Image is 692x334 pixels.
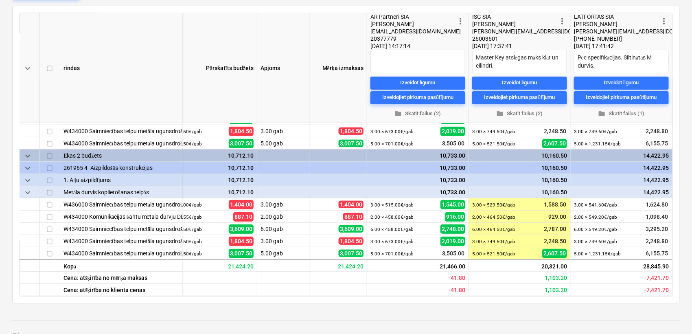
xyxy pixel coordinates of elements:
div: 28,845.90 [571,259,672,272]
small: 2.00 × 458.00€ / gab [370,214,414,220]
span: 887.10 [233,212,254,221]
div: [DATE] 17:37:41 [472,42,567,50]
div: [DATE] 14:17:14 [370,42,465,50]
small: 3.00 × 749.50€ / gab [472,129,515,134]
div: W434000 Komunikācijas šahtu metāla durvju DP-10 ar izmēriem 620*2100mm izgatavošana un montāža at... [64,211,179,222]
span: 1,624.80 [645,200,669,209]
span: 916.00 [445,212,465,221]
div: 10,712.10 [159,149,254,162]
div: 26003601 [472,35,557,42]
div: 14,422.95 [574,186,669,198]
span: 1,545.00 [440,200,465,209]
span: 2,607.50 [542,139,567,148]
div: Cena: atšķirība no mērķa maksas [60,272,182,284]
div: W434000 Saimniecības telpu metāla ugunsdrošu EI30 durvju DP-17* ar izmēriem 990*2100mm izgatavoša... [64,137,179,149]
textarea: Master Key atslēgas māks klāt un cilindri. [472,50,567,73]
div: W434000 Saimniecības telpu metāla ugunsdrošu EI30 durvju DP-15* ar izmēriem 1060*2100mm izgatavoš... [64,235,179,247]
small: 2.00 × 464.50€ / gab [472,214,515,220]
div: Izveidot līgumu [502,78,537,88]
div: Izveidojiet pirkuma pasūtījumu [484,93,555,102]
span: 2,787.00 [543,225,567,233]
span: Paredzamā rentabilitāte - iesniegts piedāvājums salīdzinājumā ar klienta cenu [644,287,669,293]
small: 2.00 × 549.20€ / gab [574,214,617,220]
div: ISG SIA [472,13,557,20]
small: 3.00 × 541.60€ / gab [574,202,617,208]
div: 3.00 gab [257,198,310,211]
span: 3,007.50 [229,139,254,148]
div: 14,422.95 [574,174,669,186]
span: Paredzamā rentabilitāte - iesniegts piedāvājums salīdzinājumā ar mērķa cenu [644,275,669,281]
span: 2,748.00 [440,114,465,123]
small: 5.00 × 701.00€ / gab [370,251,414,257]
div: Izveidot līgumu [400,78,436,88]
div: Ēkas 2 budžets [64,149,179,161]
span: 3,007.50 [339,250,364,257]
span: keyboard_arrow_down [23,151,33,161]
small: 3.00 × 749.60€ / gab [574,129,617,134]
div: 10,712.10 [159,186,254,198]
span: 1,404.00 [229,200,254,209]
small: 3.00 × 529.50€ / gab [472,202,515,208]
div: W434000 Saimniecības telpu metāla ugunsdrošu EI30 durvju DP-17* ar izmēriem 990*2100mm izgatavoša... [64,247,179,259]
div: 20,321.00 [469,259,571,272]
small: 3.00 × 749.50€ / gab [472,239,515,244]
span: folder [496,110,504,117]
span: 1,804.50 [339,237,364,245]
span: 6,155.75 [645,139,669,147]
div: 1. Aiļu aizpildījums [64,174,179,186]
div: Izveidojiet pirkuma pasūtījumu [586,93,657,102]
span: 2,019.00 [440,237,465,246]
button: Skatīt failus (1) [574,107,669,120]
div: Pārskatīts budžets [155,13,257,123]
div: [PERSON_NAME] [472,20,557,28]
div: Izveidojiet pirkuma pasūtījumu [382,93,453,102]
small: 3.00 × 515.00€ / gab [370,202,414,208]
span: 2,248.50 [543,237,567,245]
button: Izveidojiet pirkuma pasūtījumu [574,91,669,104]
span: 2,248.80 [645,127,669,135]
div: 10,733.00 [370,186,465,198]
iframe: Chat Widget [651,295,692,334]
button: Skatīt failus (2) [472,107,567,120]
span: 6,155.75 [645,249,669,257]
span: 1,804.50 [229,237,254,246]
div: 14,422.95 [574,149,669,162]
span: 3,295.20 [645,115,669,123]
small: 6.00 × 464.50€ / gab [472,226,515,232]
span: more_vert [455,16,465,26]
span: 1,588.50 [543,200,567,209]
span: Paredzamā rentabilitāte - iesniegts piedāvājums salīdzinājumā ar mērķa cenu [545,275,567,281]
span: folder [598,110,605,117]
span: Skatīt failus (1) [577,109,666,118]
div: [DATE] 17:41:42 [574,42,669,50]
small: 3.00 × 673.00€ / gab [370,239,414,244]
span: 3,505.00 [441,249,465,257]
div: 10,733.00 [370,162,465,174]
span: Paredzamā rentabilitāte - iesniegts piedāvājums salīdzinājumā ar klienta cenu [545,287,567,293]
span: 3,295.20 [645,225,669,233]
div: 21,424.20 [310,259,367,272]
div: 14,422.95 [574,162,669,174]
div: Metāla durvis koplietošanas telpās [64,186,179,198]
small: 5.00 × 521.50€ / gab [472,141,515,147]
div: [PHONE_NUMBER] [574,35,659,42]
span: Skatīt failus (2) [475,109,564,118]
span: 2,607.50 [542,249,567,258]
span: [PERSON_NAME][EMAIL_ADDRESS][DOMAIN_NAME] [472,28,606,35]
div: 10,733.00 [370,174,465,186]
div: 3.00 gab [257,125,310,137]
div: W436000 Saimniecības telpu metāla ugunsdrošu EI30 durvju DP-2 ar izmēriem 860*2100mm izgatavošana... [64,198,179,210]
button: Izveidojiet pirkuma pasūtījumu [472,91,567,104]
div: 21,466.00 [367,259,469,272]
div: 5.00 gab [257,247,310,259]
span: 2,248.80 [645,237,669,245]
button: Skatīt failus (2) [370,107,465,120]
div: 10,160.50 [472,162,567,174]
small: 6.00 × 549.20€ / gab [574,226,617,232]
div: 20377779 [370,35,455,42]
div: rindas [60,13,182,123]
button: Izveidojiet pirkuma pasūtījumu [370,91,465,104]
div: 5.00 gab [257,137,310,149]
div: 21,424.20 [155,259,257,272]
div: W434000 Saimniecības telpu metāla ugunsdrošu EI30 durvju DP-12 ar izmēriem 960*2100mm izgatavošan... [64,113,179,125]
